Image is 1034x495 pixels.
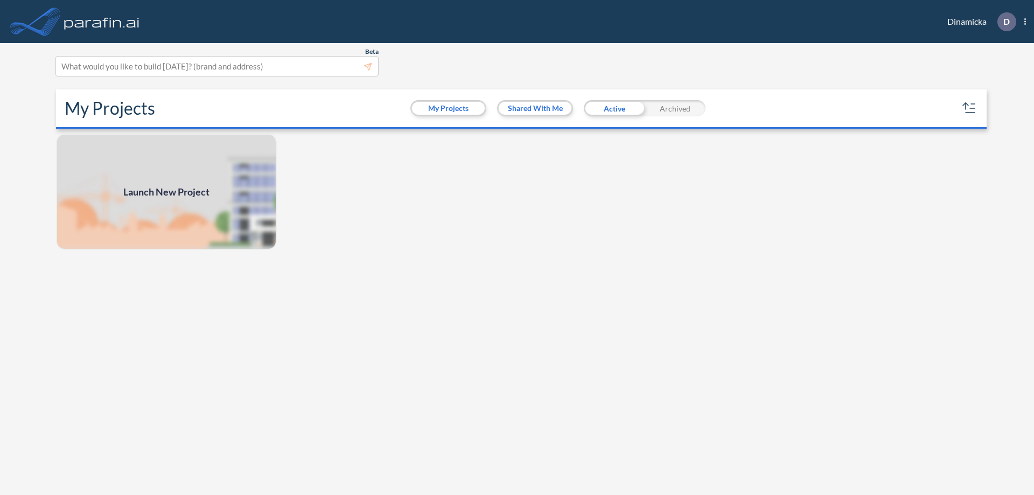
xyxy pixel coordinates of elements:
[931,12,1026,31] div: Dinamicka
[499,102,571,115] button: Shared With Me
[65,98,155,118] h2: My Projects
[56,134,277,250] a: Launch New Project
[56,134,277,250] img: add
[961,100,978,117] button: sort
[123,185,209,199] span: Launch New Project
[365,47,379,56] span: Beta
[1003,17,1010,26] p: D
[62,11,142,32] img: logo
[645,100,705,116] div: Archived
[412,102,485,115] button: My Projects
[584,100,645,116] div: Active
